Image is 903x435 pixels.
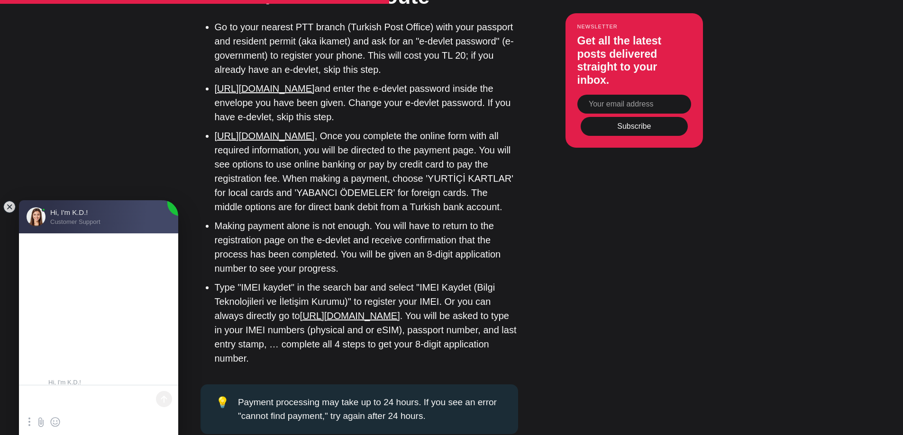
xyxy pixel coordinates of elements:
h3: Get all the latest posts delivered straight to your inbox. [577,35,691,87]
a: [URL][DOMAIN_NAME] [215,83,315,94]
div: Payment processing may take up to 24 hours. If you see an error "cannot find payment," try again ... [238,396,503,423]
div: 💡 [216,396,238,423]
li: Making payment alone is not enough. You will have to return to the registration page on the e-dev... [215,219,518,275]
li: Go to your nearest PTT branch (Turkish Post Office) with your passport and resident permit (aka i... [215,20,518,77]
a: [URL][DOMAIN_NAME] [300,311,400,321]
li: and enter the e-devlet password inside the envelope you have been given. Change your e-devlet pas... [215,81,518,124]
li: Type "IMEI kaydet" in the search bar and select "IMEI Kaydet (Bilgi Teknolojileri ve İletişim Kur... [215,280,518,365]
button: Subscribe [581,117,688,136]
input: Your email address [577,95,691,114]
jdiv: Hi, I'm K.D.! [48,379,171,386]
a: [URL][DOMAIN_NAME] [215,131,315,141]
li: , Once you complete the online form with all required information, you will be directed to the pa... [215,129,518,214]
small: Newsletter [577,24,691,29]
